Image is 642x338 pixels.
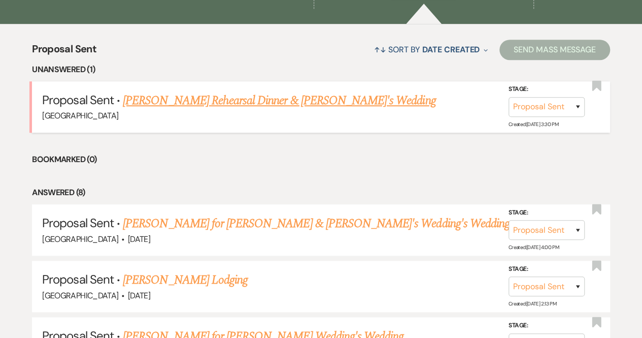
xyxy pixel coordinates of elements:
span: [GEOGRAPHIC_DATA] [42,234,118,244]
label: Stage: [509,320,585,331]
span: ↑↓ [374,44,386,55]
label: Stage: [509,264,585,275]
li: Unanswered (1) [32,63,610,76]
label: Stage: [509,84,585,95]
a: [PERSON_NAME] Lodging [123,271,248,289]
span: Created: [DATE] 2:13 PM [509,300,556,307]
span: Created: [DATE] 3:30 PM [509,121,558,128]
span: [GEOGRAPHIC_DATA] [42,110,118,121]
li: Bookmarked (0) [32,153,610,166]
span: Proposal Sent [42,271,114,287]
a: [PERSON_NAME] for [PERSON_NAME] & [PERSON_NAME]'s Wedding's Wedding [123,214,510,233]
span: Proposal Sent [42,215,114,231]
a: [PERSON_NAME] Rehearsal Dinner & [PERSON_NAME]'s Wedding [123,91,435,110]
li: Answered (8) [32,186,610,199]
label: Stage: [509,207,585,219]
span: [DATE] [128,290,150,301]
button: Sort By Date Created [370,36,492,63]
span: Created: [DATE] 4:00 PM [509,244,559,251]
span: [GEOGRAPHIC_DATA] [42,290,118,301]
span: Proposal Sent [32,41,96,63]
span: [DATE] [128,234,150,244]
button: Send Mass Message [499,40,610,60]
span: Proposal Sent [42,92,114,108]
span: Date Created [422,44,480,55]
